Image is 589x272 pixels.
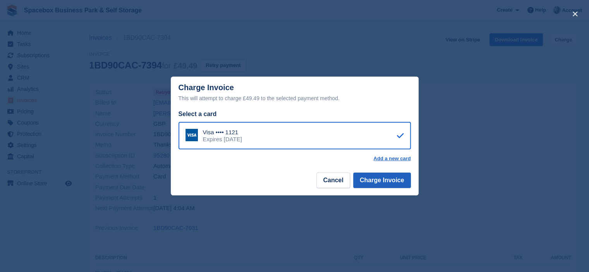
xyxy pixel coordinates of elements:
[353,173,411,188] button: Charge Invoice
[179,83,411,103] div: Charge Invoice
[203,129,242,136] div: Visa •••• 1121
[569,8,581,20] button: close
[179,94,411,103] div: This will attempt to charge £49.49 to the selected payment method.
[373,156,410,162] a: Add a new card
[203,136,242,143] div: Expires [DATE]
[185,129,198,141] img: Visa Logo
[179,109,411,119] div: Select a card
[316,173,350,188] button: Cancel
